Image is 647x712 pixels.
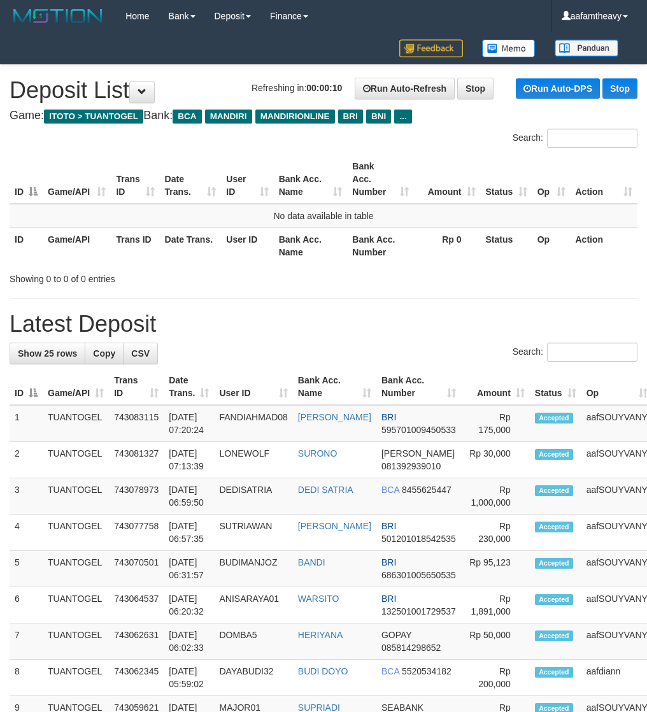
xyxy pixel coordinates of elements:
th: Bank Acc. Name: activate to sort column ascending [293,369,376,405]
td: TUANTOGEL [43,405,109,442]
td: [DATE] 06:20:32 [164,587,214,623]
td: [DATE] 06:02:33 [164,623,214,660]
span: BRI [381,412,396,422]
td: 743081327 [109,442,164,478]
a: SURONO [298,448,337,459]
th: User ID: activate to sort column ascending [221,155,273,204]
th: Date Trans.: activate to sort column ascending [164,369,214,405]
span: Show 25 rows [18,348,77,359]
td: FANDIAHMAD08 [214,405,292,442]
a: Show 25 rows [10,343,85,364]
td: 7 [10,623,43,660]
span: MANDIRI [205,110,252,124]
h1: Deposit List [10,78,637,103]
img: MOTION_logo.png [10,6,106,25]
td: 5 [10,551,43,587]
img: Feedback.jpg [399,39,463,57]
th: Op: activate to sort column ascending [532,155,571,204]
span: BCA [173,110,201,124]
th: Action [571,227,638,264]
span: Copy 132501001729537 to clipboard [381,606,456,616]
a: WARSITO [298,594,339,604]
span: MANDIRIONLINE [255,110,335,124]
span: Refreshing in: [252,83,342,93]
a: Run Auto-DPS [516,78,600,99]
strong: 00:00:10 [306,83,342,93]
td: ANISARAYA01 [214,587,292,623]
span: Accepted [535,594,573,605]
th: Action: activate to sort column ascending [571,155,638,204]
th: Rp 0 [414,227,480,264]
span: Copy 595701009450533 to clipboard [381,425,456,435]
img: Button%20Memo.svg [482,39,536,57]
td: 2 [10,442,43,478]
td: SUTRIAWAN [214,515,292,551]
th: Date Trans.: activate to sort column ascending [160,155,222,204]
span: Copy 085814298652 to clipboard [381,643,441,653]
a: [PERSON_NAME] [298,412,371,422]
span: ITOTO > TUANTOGEL [44,110,143,124]
span: Copy 5520534182 to clipboard [402,666,451,676]
td: TUANTOGEL [43,660,109,696]
td: Rp 200,000 [461,660,530,696]
td: Rp 1,891,000 [461,587,530,623]
th: Date Trans. [160,227,222,264]
span: CSV [131,348,150,359]
label: Search: [513,343,637,362]
td: Rp 50,000 [461,623,530,660]
td: 3 [10,478,43,515]
td: 743070501 [109,551,164,587]
a: DEDI SATRIA [298,485,353,495]
th: Bank Acc. Number [347,227,414,264]
th: Status [481,227,532,264]
th: Trans ID: activate to sort column ascending [111,155,159,204]
td: No data available in table [10,204,637,228]
td: [DATE] 06:59:50 [164,478,214,515]
td: Rp 230,000 [461,515,530,551]
td: [DATE] 06:31:57 [164,551,214,587]
span: Accepted [535,413,573,424]
td: 4 [10,515,43,551]
span: BRI [381,521,396,531]
span: BCA [381,666,399,676]
a: HERIYANA [298,630,343,640]
td: 743064537 [109,587,164,623]
span: BRI [338,110,363,124]
th: Bank Acc. Name [274,227,348,264]
th: Status: activate to sort column ascending [530,369,581,405]
span: [PERSON_NAME] [381,448,455,459]
td: [DATE] 06:57:35 [164,515,214,551]
span: BNI [366,110,391,124]
span: BRI [381,557,396,567]
span: BCA [381,485,399,495]
span: Copy 081392939010 to clipboard [381,461,441,471]
td: 743083115 [109,405,164,442]
span: Accepted [535,630,573,641]
h1: Latest Deposit [10,311,637,337]
td: LONEWOLF [214,442,292,478]
td: TUANTOGEL [43,587,109,623]
span: Copy [93,348,115,359]
a: Stop [602,78,637,99]
th: Bank Acc. Name: activate to sort column ascending [274,155,348,204]
span: ... [394,110,411,124]
span: Accepted [535,449,573,460]
th: User ID: activate to sort column ascending [214,369,292,405]
span: Copy 501201018542535 to clipboard [381,534,456,544]
th: Amount: activate to sort column ascending [414,155,480,204]
td: 1 [10,405,43,442]
th: Trans ID [111,227,159,264]
td: DAYABUDI32 [214,660,292,696]
h4: Game: Bank: [10,110,637,122]
span: Accepted [535,667,573,678]
span: Copy 8455625447 to clipboard [402,485,451,495]
th: Game/API: activate to sort column ascending [43,155,111,204]
td: 8 [10,660,43,696]
td: Rp 95,123 [461,551,530,587]
th: Amount: activate to sort column ascending [461,369,530,405]
input: Search: [547,343,637,362]
td: BUDIMANJOZ [214,551,292,587]
a: Copy [85,343,124,364]
span: Accepted [535,485,573,496]
span: BRI [381,594,396,604]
